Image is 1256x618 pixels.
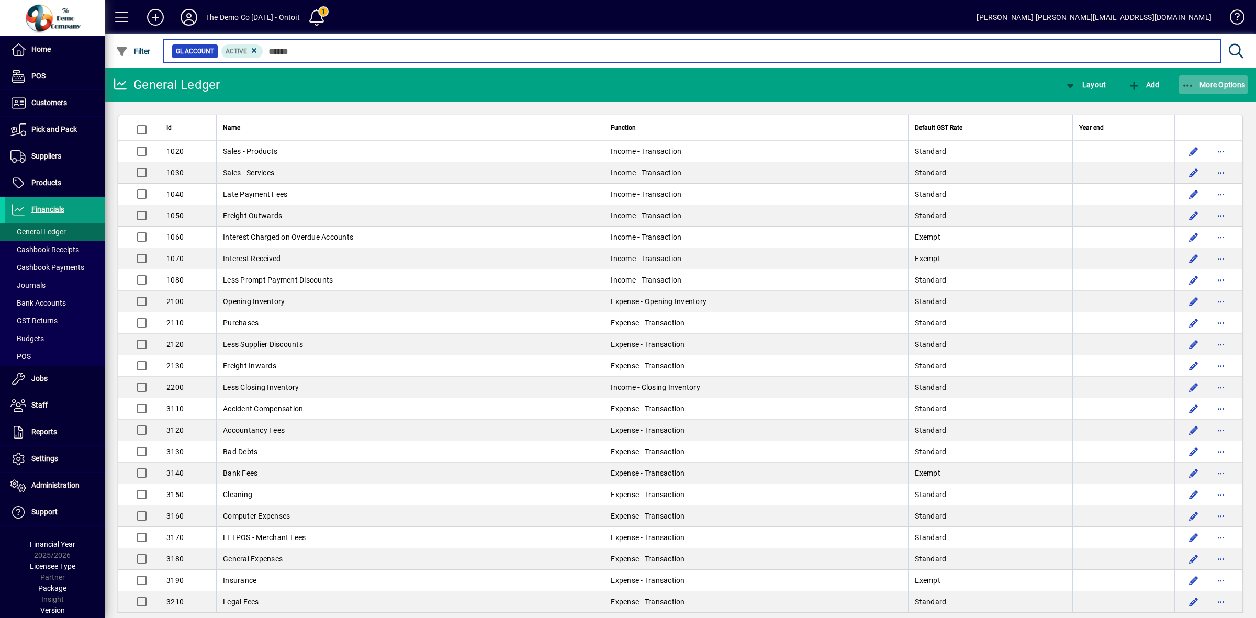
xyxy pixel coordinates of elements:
span: 1080 [166,276,184,284]
span: Expense - Transaction [611,490,685,499]
span: Add [1128,81,1159,89]
button: Edit [1185,465,1202,481]
span: Insurance [223,576,256,585]
button: Edit [1185,400,1202,417]
button: Edit [1185,443,1202,460]
span: Late Payment Fees [223,190,287,198]
span: Standard [915,426,946,434]
span: Standard [915,362,946,370]
button: More options [1213,293,1229,310]
span: Standard [915,512,946,520]
span: Settings [31,454,58,463]
span: Pick and Pack [31,125,77,133]
span: Purchases [223,319,259,327]
button: Add [139,8,172,27]
button: More options [1213,336,1229,353]
span: Standard [915,340,946,349]
button: Edit [1185,250,1202,267]
span: 1060 [166,233,184,241]
span: 3150 [166,490,184,499]
span: Standard [915,276,946,284]
span: 2200 [166,383,184,391]
span: Standard [915,383,946,391]
button: More options [1213,357,1229,374]
button: More options [1213,186,1229,203]
a: Knowledge Base [1222,2,1243,36]
span: Id [166,122,172,133]
span: Package [38,584,66,592]
a: Suppliers [5,143,105,170]
button: More options [1213,529,1229,546]
span: 1070 [166,254,184,263]
span: Standard [915,404,946,413]
span: Interest Charged on Overdue Accounts [223,233,353,241]
span: 3130 [166,447,184,456]
div: Name [223,122,598,133]
button: More options [1213,508,1229,524]
span: Expense - Transaction [611,319,685,327]
button: Edit [1185,314,1202,331]
span: Suppliers [31,152,61,160]
span: Function [611,122,636,133]
button: Edit [1185,593,1202,610]
span: Default GST Rate [915,122,962,133]
span: 2110 [166,319,184,327]
a: Journals [5,276,105,294]
app-page-header-button: View chart layout [1053,75,1117,94]
span: General Ledger [10,228,66,236]
a: POS [5,347,105,365]
button: More options [1213,229,1229,245]
button: More options [1213,443,1229,460]
button: More options [1213,422,1229,439]
span: Freight Inwards [223,362,276,370]
button: More options [1213,207,1229,224]
span: Standard [915,168,946,177]
button: More options [1213,379,1229,396]
span: Expense - Transaction [611,404,685,413]
span: Accident Compensation [223,404,303,413]
span: Administration [31,481,80,489]
span: Expense - Transaction [611,598,685,606]
button: Filter [113,42,153,61]
div: The Demo Co [DATE] - Ontoit [206,9,300,26]
span: POS [31,72,46,80]
span: Support [31,508,58,516]
span: Standard [915,490,946,499]
button: Edit [1185,293,1202,310]
span: GST Returns [10,317,58,325]
span: Year end [1079,122,1104,133]
button: Layout [1061,75,1108,94]
span: Less Prompt Payment Discounts [223,276,333,284]
a: Pick and Pack [5,117,105,143]
span: Standard [915,533,946,542]
button: Edit [1185,357,1202,374]
button: More options [1213,164,1229,181]
span: Sales - Products [223,147,277,155]
span: Accountancy Fees [223,426,285,434]
span: Expense - Transaction [611,533,685,542]
button: Edit [1185,272,1202,288]
span: Exempt [915,254,940,263]
button: Edit [1185,486,1202,503]
span: Staff [31,401,48,409]
span: Standard [915,555,946,563]
button: More options [1213,465,1229,481]
button: Edit [1185,207,1202,224]
span: Standard [915,147,946,155]
span: Expense - Transaction [611,576,685,585]
span: General Expenses [223,555,283,563]
a: Budgets [5,330,105,347]
span: Computer Expenses [223,512,290,520]
span: Reports [31,428,57,436]
span: Interest Received [223,254,281,263]
span: Expense - Transaction [611,426,685,434]
span: 3160 [166,512,184,520]
span: Name [223,122,240,133]
a: Jobs [5,366,105,392]
span: Customers [31,98,67,107]
button: Edit [1185,572,1202,589]
span: Opening Inventory [223,297,285,306]
span: Jobs [31,374,48,383]
span: Active [226,48,247,55]
span: Journals [10,281,46,289]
